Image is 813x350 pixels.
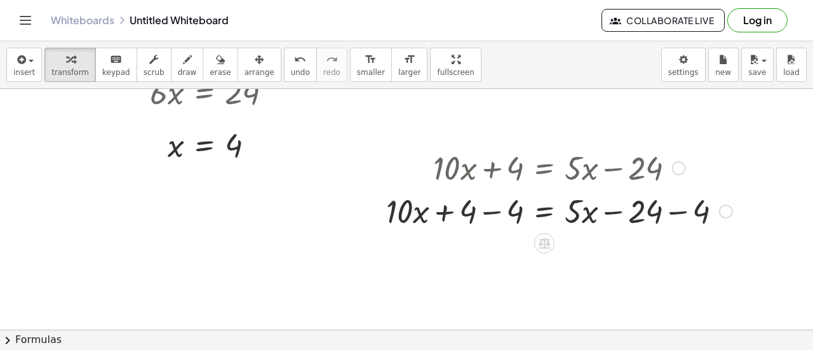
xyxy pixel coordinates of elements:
button: redoredo [316,48,347,82]
button: load [776,48,807,82]
i: redo [326,52,338,67]
span: draw [178,68,197,77]
span: erase [210,68,231,77]
button: keyboardkeypad [95,48,137,82]
button: new [708,48,739,82]
button: Collaborate Live [601,9,725,32]
span: insert [13,68,35,77]
button: format_sizelarger [391,48,427,82]
button: insert [6,48,42,82]
span: keypad [102,68,130,77]
i: format_size [403,52,415,67]
button: save [741,48,774,82]
button: draw [171,48,204,82]
button: erase [203,48,238,82]
span: load [783,68,800,77]
i: format_size [365,52,377,67]
span: Collaborate Live [612,15,714,26]
i: keyboard [110,52,122,67]
span: transform [51,68,89,77]
span: fullscreen [437,68,474,77]
button: format_sizesmaller [350,48,392,82]
span: redo [323,68,340,77]
button: Toggle navigation [15,10,36,30]
span: undo [291,68,310,77]
button: Log in [727,8,788,32]
span: settings [668,68,699,77]
button: fullscreen [430,48,481,82]
button: settings [661,48,706,82]
span: new [715,68,731,77]
button: transform [44,48,96,82]
span: arrange [245,68,274,77]
i: undo [294,52,306,67]
span: scrub [144,68,165,77]
span: save [748,68,766,77]
button: scrub [137,48,171,82]
div: Apply the same math to both sides of the equation [534,233,554,253]
span: smaller [357,68,385,77]
button: undoundo [284,48,317,82]
button: arrange [238,48,281,82]
span: larger [398,68,420,77]
a: Whiteboards [51,14,114,27]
